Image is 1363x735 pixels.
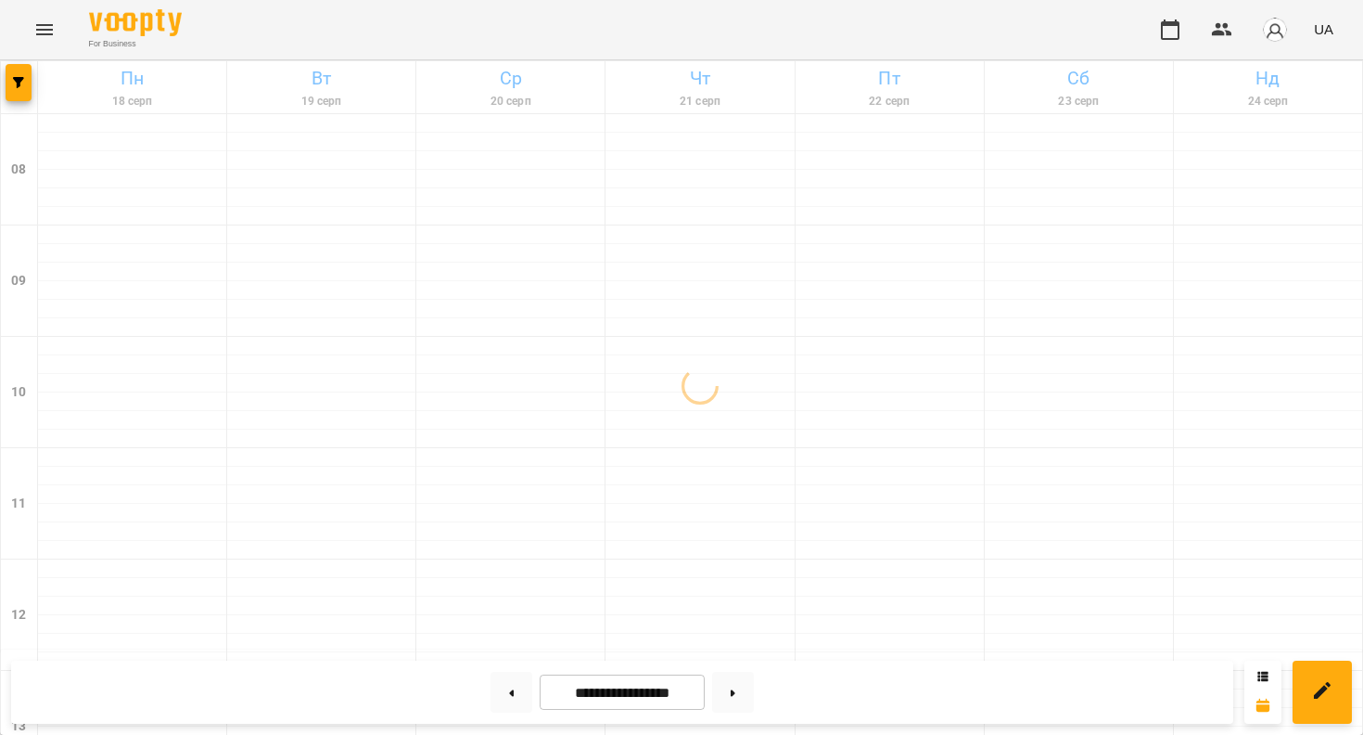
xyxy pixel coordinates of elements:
[11,160,26,180] h6: 08
[1306,12,1341,46] button: UA
[608,93,791,110] h6: 21 серп
[22,7,67,52] button: Menu
[798,93,981,110] h6: 22 серп
[1177,64,1359,93] h6: Нд
[1262,17,1288,43] img: avatar_s.png
[608,64,791,93] h6: Чт
[798,64,981,93] h6: Пт
[11,605,26,625] h6: 12
[230,93,413,110] h6: 19 серп
[987,64,1170,93] h6: Сб
[41,93,223,110] h6: 18 серп
[419,93,602,110] h6: 20 серп
[987,93,1170,110] h6: 23 серп
[11,494,26,514] h6: 11
[89,9,182,36] img: Voopty Logo
[419,64,602,93] h6: Ср
[1314,19,1333,39] span: UA
[41,64,223,93] h6: Пн
[11,271,26,291] h6: 09
[230,64,413,93] h6: Вт
[11,382,26,403] h6: 10
[1177,93,1359,110] h6: 24 серп
[89,38,182,50] span: For Business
